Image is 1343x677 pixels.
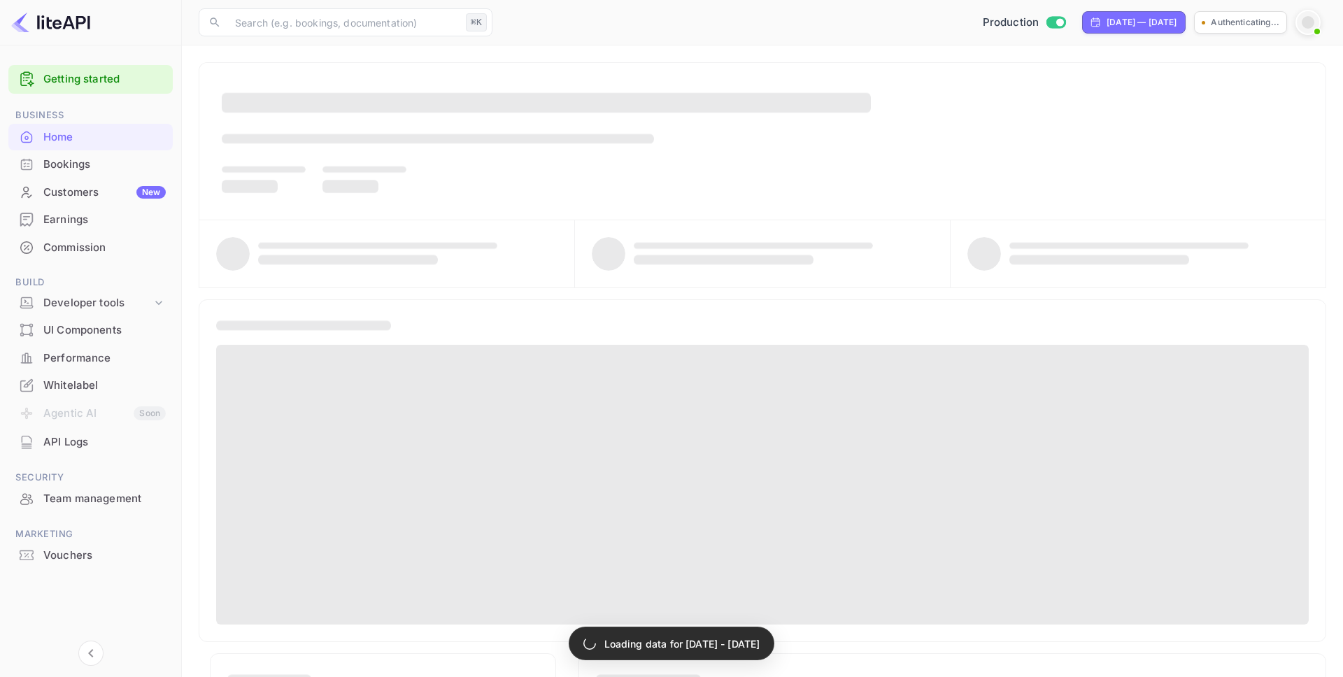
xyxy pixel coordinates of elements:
[8,470,173,485] span: Security
[8,206,173,234] div: Earnings
[11,11,90,34] img: LiteAPI logo
[43,434,166,450] div: API Logs
[43,350,166,366] div: Performance
[43,129,166,145] div: Home
[8,275,173,290] span: Build
[8,345,173,372] div: Performance
[43,71,166,87] a: Getting started
[43,378,166,394] div: Whitelabel
[8,317,173,344] div: UI Components
[8,124,173,150] a: Home
[8,291,173,315] div: Developer tools
[43,548,166,564] div: Vouchers
[1211,16,1279,29] p: Authenticating...
[8,65,173,94] div: Getting started
[8,485,173,513] div: Team management
[8,179,173,206] div: CustomersNew
[8,542,173,569] div: Vouchers
[8,151,173,177] a: Bookings
[8,317,173,343] a: UI Components
[8,234,173,260] a: Commission
[136,186,166,199] div: New
[43,157,166,173] div: Bookings
[8,108,173,123] span: Business
[1082,11,1186,34] div: Click to change the date range period
[466,13,487,31] div: ⌘K
[43,491,166,507] div: Team management
[8,206,173,232] a: Earnings
[227,8,460,36] input: Search (e.g. bookings, documentation)
[1107,16,1177,29] div: [DATE] — [DATE]
[8,429,173,456] div: API Logs
[8,124,173,151] div: Home
[8,527,173,542] span: Marketing
[983,15,1039,31] span: Production
[43,322,166,338] div: UI Components
[43,212,166,228] div: Earnings
[8,345,173,371] a: Performance
[604,636,760,651] p: Loading data for [DATE] - [DATE]
[78,641,104,666] button: Collapse navigation
[8,151,173,178] div: Bookings
[43,185,166,201] div: Customers
[43,295,152,311] div: Developer tools
[8,542,173,568] a: Vouchers
[8,372,173,399] div: Whitelabel
[8,179,173,205] a: CustomersNew
[977,15,1072,31] div: Switch to Sandbox mode
[43,240,166,256] div: Commission
[8,429,173,455] a: API Logs
[8,372,173,398] a: Whitelabel
[8,485,173,511] a: Team management
[8,234,173,262] div: Commission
